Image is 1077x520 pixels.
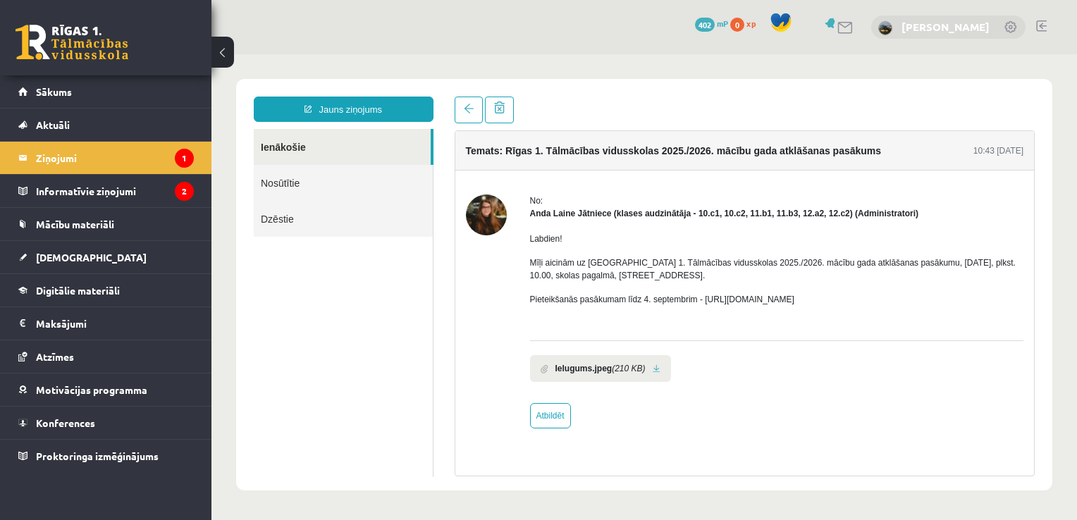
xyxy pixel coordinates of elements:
span: Konferences [36,416,95,429]
a: Maksājumi [18,307,194,340]
span: 402 [695,18,715,32]
span: Proktoringa izmēģinājums [36,450,159,462]
a: Jauns ziņojums [42,42,222,68]
a: Mācību materiāli [18,208,194,240]
h4: Temats: Rīgas 1. Tālmācības vidusskolas 2025./2026. mācību gada atklāšanas pasākums [254,91,670,102]
legend: Maksājumi [36,307,194,340]
a: Proktoringa izmēģinājums [18,440,194,472]
a: Ienākošie [42,75,219,111]
a: Sākums [18,75,194,108]
i: 2 [175,182,194,201]
p: Labdien! [319,178,813,191]
a: [DEMOGRAPHIC_DATA] [18,241,194,273]
span: Atzīmes [36,350,74,363]
legend: Ziņojumi [36,142,194,174]
a: Atbildēt [319,349,359,374]
img: Anda Laine Jātniece (klases audzinātāja - 10.c1, 10.c2, 11.b1, 11.b3, 12.a2, 12.c2) [254,140,295,181]
span: [DEMOGRAPHIC_DATA] [36,251,147,264]
a: [PERSON_NAME] [901,20,990,34]
p: Mīļi aicinām uz [GEOGRAPHIC_DATA] 1. Tālmācības vidusskolas 2025./2026. mācību gada atklāšanas pa... [319,202,813,228]
a: Konferences [18,407,194,439]
i: 1 [175,149,194,168]
a: Atzīmes [18,340,194,373]
span: Aktuāli [36,118,70,131]
a: Motivācijas programma [18,373,194,406]
a: 402 mP [695,18,728,29]
a: Informatīvie ziņojumi2 [18,175,194,207]
span: mP [717,18,728,29]
a: Aktuāli [18,109,194,141]
span: 0 [730,18,744,32]
span: Digitālie materiāli [36,284,120,297]
legend: Informatīvie ziņojumi [36,175,194,207]
b: Ielugums.jpeg [344,308,401,321]
a: 0 xp [730,18,763,29]
a: Digitālie materiāli [18,274,194,307]
p: Pieteikšanās pasākumam līdz 4. septembrim - [URL][DOMAIN_NAME] [319,239,813,252]
span: Motivācijas programma [36,383,147,396]
div: 10:43 [DATE] [762,90,812,103]
a: Nosūtītie [42,111,221,147]
span: Mācību materiāli [36,218,114,230]
a: Dzēstie [42,147,221,182]
strong: Anda Laine Jātniece (klases audzinātāja - 10.c1, 10.c2, 11.b1, 11.b3, 12.a2, 12.c2) (Administratori) [319,154,708,164]
div: No: [319,140,813,153]
img: Gustavs Siliņš [878,21,892,35]
i: (210 KB) [400,308,433,321]
a: Rīgas 1. Tālmācības vidusskola [16,25,128,60]
span: Sākums [36,85,72,98]
span: xp [746,18,756,29]
a: Ziņojumi1 [18,142,194,174]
